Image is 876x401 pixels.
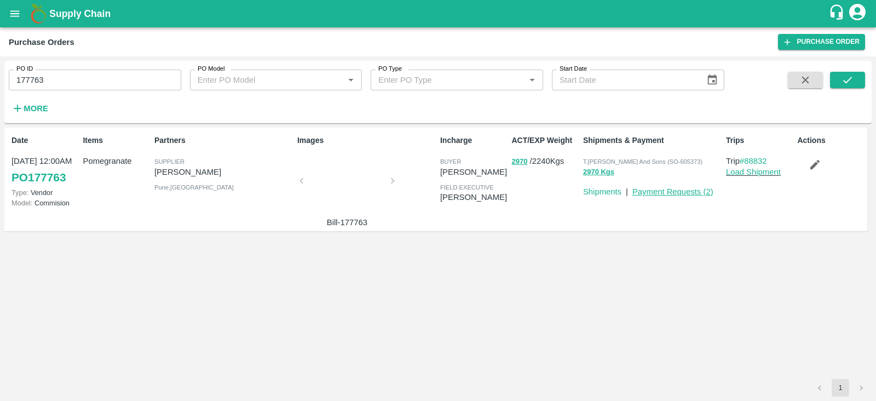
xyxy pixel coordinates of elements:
[11,199,32,207] span: Model:
[154,184,234,191] span: Pune , [GEOGRAPHIC_DATA]
[49,8,111,19] b: Supply Chain
[778,34,865,50] a: Purchase Order
[702,70,723,90] button: Choose date
[560,65,587,73] label: Start Date
[440,158,461,165] span: buyer
[11,188,28,197] span: Type:
[726,168,781,176] a: Load Shipment
[726,135,793,146] p: Trips
[83,155,149,167] p: Pomegranate
[378,65,402,73] label: PO Type
[583,158,702,165] span: T.[PERSON_NAME] And Sons (SO-605373)
[49,6,828,21] a: Supply Chain
[9,35,74,49] div: Purchase Orders
[525,73,539,87] button: Open
[11,168,66,187] a: PO177763
[726,155,793,167] p: Trip
[440,184,494,191] span: field executive
[552,70,698,90] input: Start Date
[583,166,614,179] button: 2970 Kgs
[440,135,507,146] p: Incharge
[24,104,48,113] strong: More
[16,65,33,73] label: PO ID
[27,3,49,25] img: logo
[2,1,27,26] button: open drawer
[583,187,621,196] a: Shipments
[511,156,527,168] button: 2970
[83,135,149,146] p: Items
[511,155,578,168] p: / 2240 Kgs
[809,379,872,397] nav: pagination navigation
[828,4,848,24] div: customer-support
[306,216,388,228] p: Bill-177763
[440,166,507,178] p: [PERSON_NAME]
[198,65,225,73] label: PO Model
[583,135,722,146] p: Shipments & Payment
[344,73,358,87] button: Open
[511,135,578,146] p: ACT/EXP Weight
[9,70,181,90] input: Enter PO ID
[154,135,293,146] p: Partners
[740,157,767,165] a: #88832
[154,158,185,165] span: Supplier
[154,166,293,178] p: [PERSON_NAME]
[632,187,713,196] a: Payment Requests (2)
[11,135,78,146] p: Date
[848,2,867,25] div: account of current user
[297,135,436,146] p: Images
[11,155,78,167] p: [DATE] 12:00AM
[832,379,849,397] button: page 1
[621,181,628,198] div: |
[374,73,508,87] input: Enter PO Type
[440,191,507,203] p: [PERSON_NAME]
[11,198,78,208] p: Commision
[11,187,78,198] p: Vendor
[193,73,327,87] input: Enter PO Model
[797,135,864,146] p: Actions
[9,99,51,118] button: More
